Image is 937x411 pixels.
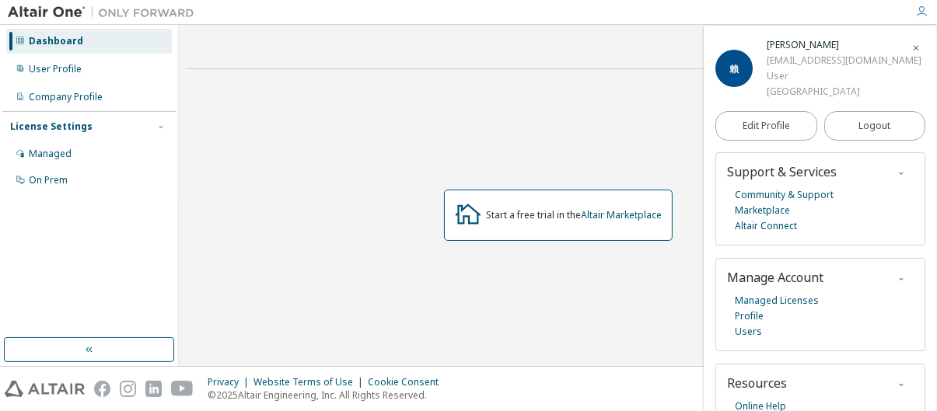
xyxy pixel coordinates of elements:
[767,37,921,53] div: 賴 緯綸
[735,324,762,340] a: Users
[727,269,823,286] span: Manage Account
[735,293,819,308] a: Managed Licenses
[120,381,136,397] img: instagram.svg
[743,120,790,132] span: Edit Profile
[727,374,787,392] span: Resources
[208,388,448,402] p: © 2025 Altair Engineering, Inc. All Rights Reserved.
[735,308,764,324] a: Profile
[29,174,68,186] div: On Prem
[145,381,162,397] img: linkedin.svg
[29,91,103,103] div: Company Profile
[824,111,926,141] button: Logout
[582,208,663,221] a: Altair Marketplace
[94,381,110,397] img: facebook.svg
[735,187,834,203] a: Community & Support
[29,63,82,75] div: User Profile
[171,381,194,397] img: youtube.svg
[727,163,837,180] span: Support & Services
[8,5,202,20] img: Altair One
[368,376,448,388] div: Cookie Consent
[5,381,85,397] img: altair_logo.svg
[729,62,739,75] span: 賴
[487,209,663,221] div: Start a free trial in the
[715,111,817,141] a: Edit Profile
[29,148,72,160] div: Managed
[767,53,921,68] div: [EMAIL_ADDRESS][DOMAIN_NAME]
[767,68,921,84] div: User
[208,376,253,388] div: Privacy
[735,203,790,218] a: Marketplace
[10,120,93,133] div: License Settings
[767,84,921,99] div: [GEOGRAPHIC_DATA]
[253,376,368,388] div: Website Terms of Use
[29,35,83,47] div: Dashboard
[735,218,797,234] a: Altair Connect
[858,118,890,134] span: Logout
